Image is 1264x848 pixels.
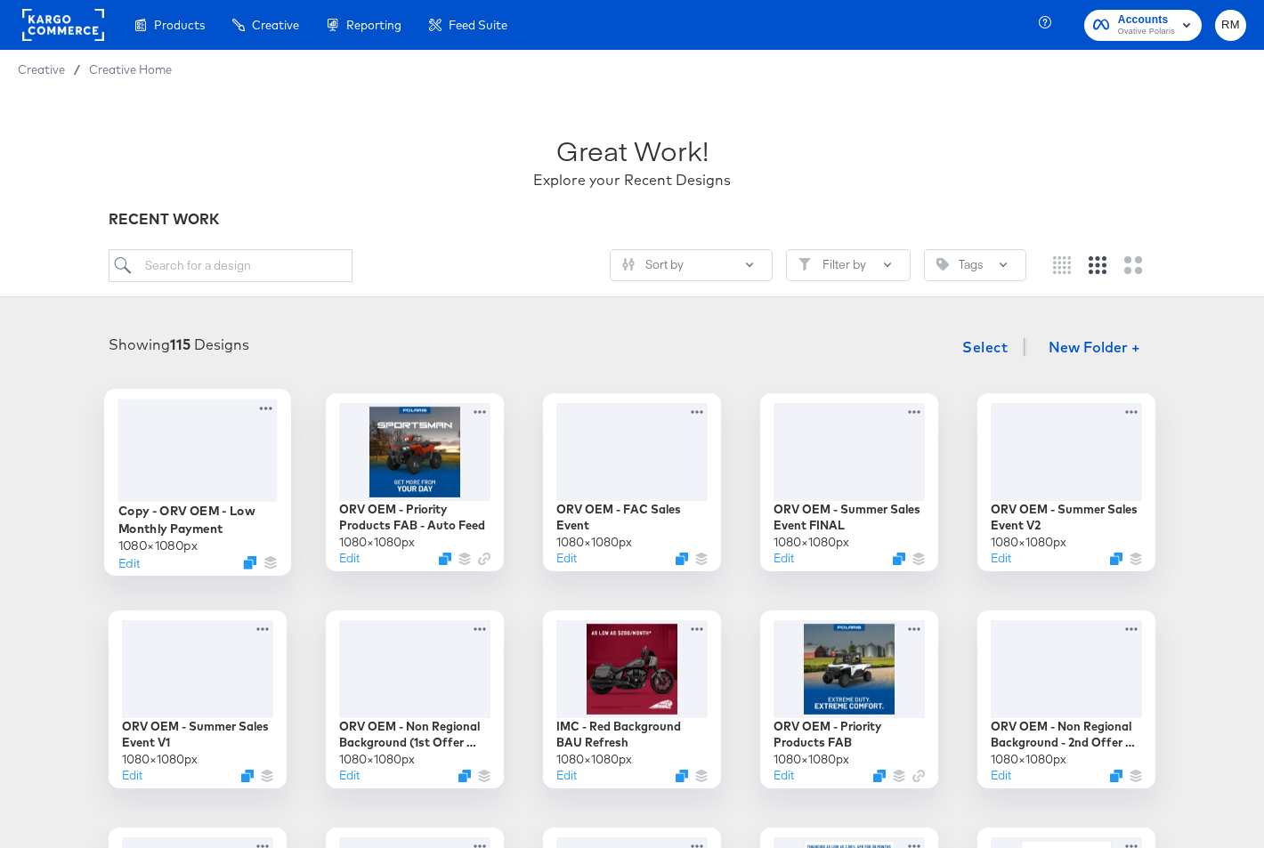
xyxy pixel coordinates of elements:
[912,770,925,782] svg: Link
[556,501,708,534] div: ORV OEM - FAC Sales Event
[109,335,249,355] div: Showing Designs
[1084,10,1202,41] button: AccountsOvative Polaris
[991,501,1142,534] div: ORV OEM - Summer Sales Event V2
[893,553,905,565] svg: Duplicate
[962,335,1008,359] span: Select
[1053,256,1071,274] svg: Small grid
[439,553,451,565] svg: Duplicate
[1124,256,1142,274] svg: Large grid
[977,393,1155,571] div: ORV OEM - Summer Sales Event V21080×1080pxEditDuplicate
[556,767,577,784] button: Edit
[104,389,291,576] div: Copy - ORV OEM - Low Monthly Payment1080×1080pxEditDuplicate
[774,534,849,551] div: 1080 × 1080 px
[122,751,198,768] div: 1080 × 1080 px
[346,18,401,32] span: Reporting
[170,335,190,353] strong: 115
[1118,11,1175,29] span: Accounts
[760,610,938,788] div: ORV OEM - Priority Products FAB1080×1080pxEditDuplicate
[991,718,1142,751] div: ORV OEM - Non Regional Background - 2nd Offer ONLY [DATE]
[122,767,142,784] button: Edit
[1222,15,1239,36] span: RM
[786,249,911,281] button: FilterFilter by
[936,258,949,271] svg: Tag
[977,610,1155,788] div: ORV OEM - Non Regional Background - 2nd Offer ONLY [DATE]1080×1080pxEditDuplicate
[1118,25,1175,39] span: Ovative Polaris
[556,534,632,551] div: 1080 × 1080 px
[339,534,415,551] div: 1080 × 1080 px
[243,556,256,569] svg: Duplicate
[109,209,1155,230] div: RECENT WORK
[449,18,507,32] span: Feed Suite
[339,550,360,567] button: Edit
[873,770,886,782] svg: Duplicate
[89,62,172,77] a: Creative Home
[774,550,794,567] button: Edit
[326,610,504,788] div: ORV OEM - Non Regional Background (1st Offer Only)1080×1080pxEditDuplicate
[991,534,1066,551] div: 1080 × 1080 px
[774,767,794,784] button: Edit
[118,537,198,553] div: 1080 × 1080 px
[18,62,65,77] span: Creative
[622,258,635,271] svg: Sliders
[543,610,721,788] div: IMC - Red Background BAU Refresh1080×1080pxEditDuplicate
[1089,256,1106,274] svg: Medium grid
[458,770,471,782] svg: Duplicate
[760,393,938,571] div: ORV OEM - Summer Sales Event FINAL1080×1080pxEditDuplicate
[774,751,849,768] div: 1080 × 1080 px
[991,550,1011,567] button: Edit
[154,18,205,32] span: Products
[339,501,490,534] div: ORV OEM - Priority Products FAB - Auto Feed
[676,553,688,565] svg: Duplicate
[991,751,1066,768] div: 1080 × 1080 px
[610,249,773,281] button: SlidersSort by
[533,170,731,190] div: Explore your Recent Designs
[339,751,415,768] div: 1080 × 1080 px
[955,329,1015,365] button: Select
[991,767,1011,784] button: Edit
[241,770,254,782] svg: Duplicate
[478,553,490,565] svg: Link
[109,610,287,788] div: ORV OEM - Summer Sales Event V11080×1080pxEditDuplicate
[339,767,360,784] button: Edit
[556,132,709,170] div: Great Work!
[326,393,504,571] div: ORV OEM - Priority Products FAB - Auto Feed1080×1080pxEditDuplicate
[122,718,273,751] div: ORV OEM - Summer Sales Event V1
[676,770,688,782] svg: Duplicate
[924,249,1026,281] button: TagTags
[798,258,811,271] svg: Filter
[118,553,140,570] button: Edit
[252,18,299,32] span: Creative
[556,550,577,567] button: Edit
[556,718,708,751] div: IMC - Red Background BAU Refresh
[543,393,721,571] div: ORV OEM - FAC Sales Event1080×1080pxEditDuplicate
[65,62,89,77] span: /
[109,249,352,282] input: Search for a design
[774,501,925,534] div: ORV OEM - Summer Sales Event FINAL
[118,502,278,537] div: Copy - ORV OEM - Low Monthly Payment
[774,718,925,751] div: ORV OEM - Priority Products FAB
[1215,10,1246,41] button: RM
[1110,770,1122,782] svg: Duplicate
[339,718,490,751] div: ORV OEM - Non Regional Background (1st Offer Only)
[1110,553,1122,565] svg: Duplicate
[556,751,632,768] div: 1080 × 1080 px
[1033,332,1155,366] button: New Folder +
